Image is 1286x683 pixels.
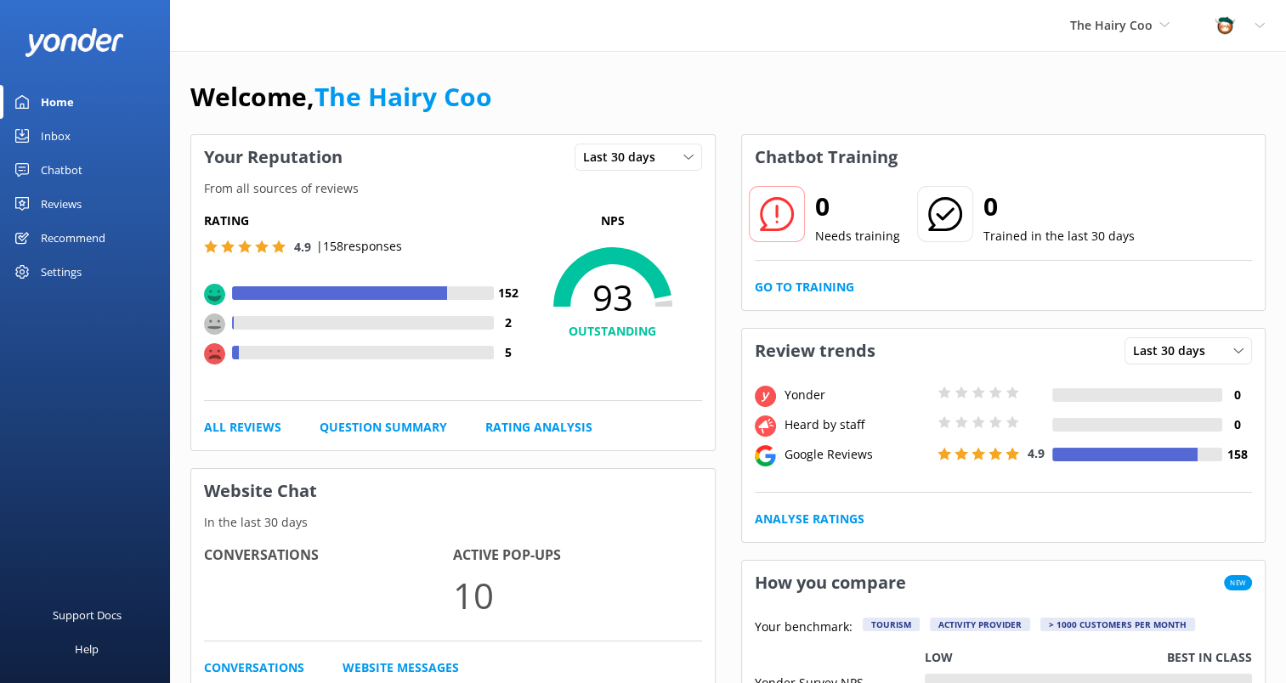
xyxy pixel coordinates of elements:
[863,618,920,631] div: Tourism
[190,76,492,117] h1: Welcome,
[485,418,592,437] a: Rating Analysis
[494,284,524,302] h4: 152
[925,648,953,667] p: Low
[780,445,933,464] div: Google Reviews
[294,239,311,255] span: 4.9
[204,545,453,567] h4: Conversations
[1222,386,1252,404] h4: 0
[1224,575,1252,590] span: New
[742,561,919,605] h3: How you compare
[204,418,281,437] a: All Reviews
[494,313,524,332] h4: 2
[453,545,702,567] h4: Active Pop-ups
[204,658,304,677] a: Conversations
[815,227,900,246] p: Needs training
[1028,445,1045,461] span: 4.9
[755,278,854,296] a: Go to Training
[320,418,447,437] a: Question Summary
[524,276,702,319] span: 93
[930,618,1030,631] div: Activity Provider
[204,212,524,230] h5: Rating
[1040,618,1195,631] div: > 1000 customers per month
[1133,341,1215,360] span: Last 30 days
[815,186,900,227] h2: 0
[494,343,524,362] h4: 5
[316,237,402,256] p: | 158 responses
[742,329,888,373] h3: Review trends
[780,415,933,434] div: Heard by staff
[1222,415,1252,434] h4: 0
[453,567,702,624] p: 10
[191,135,355,179] h3: Your Reputation
[191,513,715,532] p: In the last 30 days
[41,187,82,221] div: Reviews
[41,153,82,187] div: Chatbot
[41,119,71,153] div: Inbox
[983,227,1135,246] p: Trained in the last 30 days
[75,632,99,666] div: Help
[41,255,82,289] div: Settings
[25,28,123,56] img: yonder-white-logo.png
[583,148,666,167] span: Last 30 days
[755,510,864,528] a: Analyse Ratings
[1212,13,1238,38] img: 457-1738239164.png
[314,79,492,114] a: The Hairy Coo
[1222,445,1252,464] h4: 158
[53,598,122,632] div: Support Docs
[1070,17,1153,33] span: The Hairy Coo
[191,469,715,513] h3: Website Chat
[1167,648,1252,667] p: Best in class
[742,135,910,179] h3: Chatbot Training
[524,322,702,341] h4: OUTSTANDING
[343,658,459,677] a: Website Messages
[755,618,853,638] p: Your benchmark:
[41,221,105,255] div: Recommend
[983,186,1135,227] h2: 0
[780,386,933,404] div: Yonder
[524,212,702,230] p: NPS
[191,179,715,198] p: From all sources of reviews
[41,85,74,119] div: Home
